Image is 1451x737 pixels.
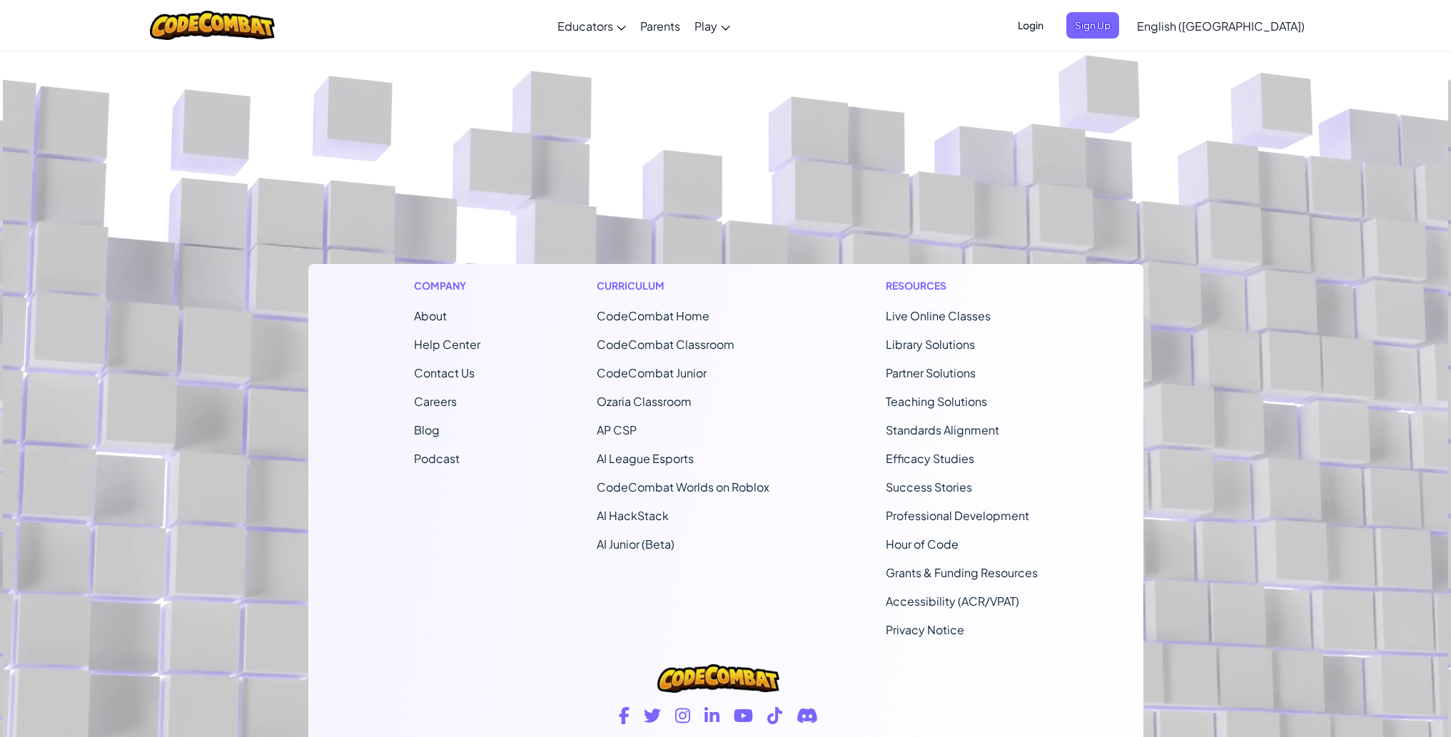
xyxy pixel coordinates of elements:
a: CodeCombat Junior [597,365,707,380]
a: CodeCombat Classroom [597,337,734,352]
a: AP CSP [597,422,637,437]
span: Play [694,19,717,34]
a: AI Junior (Beta) [597,537,674,552]
a: Partner Solutions [886,365,976,380]
a: Parents [633,6,687,45]
a: CodeCombat Worlds on Roblox [597,479,769,494]
h1: Resources [886,278,1038,293]
img: CodeCombat logo [150,11,275,40]
a: Efficacy Studies [886,451,974,466]
a: Play [687,6,737,45]
a: Library Solutions [886,337,975,352]
a: Accessibility (ACR/VPAT) [886,594,1019,609]
img: CodeCombat logo [657,664,779,693]
span: English ([GEOGRAPHIC_DATA]) [1137,19,1305,34]
span: Educators [557,19,613,34]
button: Sign Up [1066,12,1119,39]
a: About [414,308,447,323]
a: Privacy Notice [886,622,964,637]
a: Success Stories [886,479,972,494]
a: English ([GEOGRAPHIC_DATA]) [1130,6,1312,45]
a: Professional Development [886,508,1029,523]
a: Live Online Classes [886,308,991,323]
span: Teaching Solutions [886,394,987,409]
a: Hour of Code [886,537,959,552]
a: Blog [414,422,440,437]
a: Grants & Funding Resources [886,565,1038,580]
span: CodeCombat Home [597,308,709,323]
a: Podcast [414,451,460,466]
a: Standards Alignment [886,422,999,437]
button: Login [1009,12,1052,39]
a: Help Center [414,337,480,352]
a: Ozaria Classroom [597,394,692,409]
h1: Company [414,278,480,293]
h1: Curriculum [597,278,769,293]
a: Careers [414,394,457,409]
a: AI League Esports [597,451,694,466]
span: Contact Us [414,365,475,380]
a: AI HackStack [597,508,669,523]
a: Educators [550,6,633,45]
